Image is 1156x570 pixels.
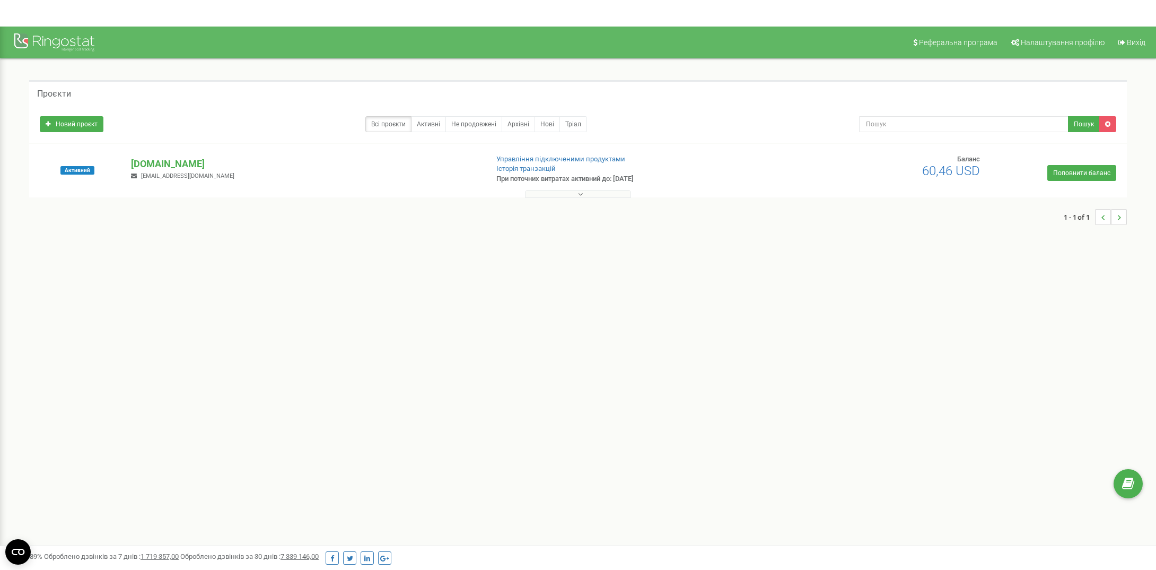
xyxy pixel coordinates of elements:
a: Реферальна програма [906,27,1003,58]
p: [DOMAIN_NAME] [131,157,479,171]
span: Баланс [957,155,980,163]
u: 1 719 357,00 [141,552,179,560]
a: Нові [535,116,560,132]
span: 60,46 USD [922,163,980,178]
a: Архівні [502,116,535,132]
a: Активні [411,116,446,132]
a: Поповнити баланс [1047,165,1116,181]
a: Тріал [559,116,587,132]
span: Вихід [1127,38,1145,47]
button: Open CMP widget [5,539,31,565]
button: Пошук [1068,116,1100,132]
a: Новий проєкт [40,116,103,132]
a: Налаштування профілю [1004,27,1110,58]
span: Налаштування профілю [1021,38,1105,47]
span: 1 - 1 of 1 [1064,209,1095,225]
a: Історія транзакцій [496,165,556,172]
span: [EMAIL_ADDRESS][DOMAIN_NAME] [141,172,234,179]
iframe: Intercom live chat [1120,510,1145,536]
input: Пошук [859,116,1069,132]
u: 7 339 146,00 [281,552,319,560]
a: Управління підключеними продуктами [496,155,625,163]
span: Оброблено дзвінків за 30 днів : [180,552,319,560]
nav: ... [1064,198,1127,236]
p: При поточних витратах активний до: [DATE] [496,174,754,184]
span: Оброблено дзвінків за 7 днів : [44,552,179,560]
a: Всі проєкти [365,116,411,132]
a: Не продовжені [445,116,502,132]
h5: Проєкти [37,89,71,99]
span: Реферальна програма [919,38,997,47]
a: Вихід [1111,27,1151,58]
span: Активний [60,166,94,175]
